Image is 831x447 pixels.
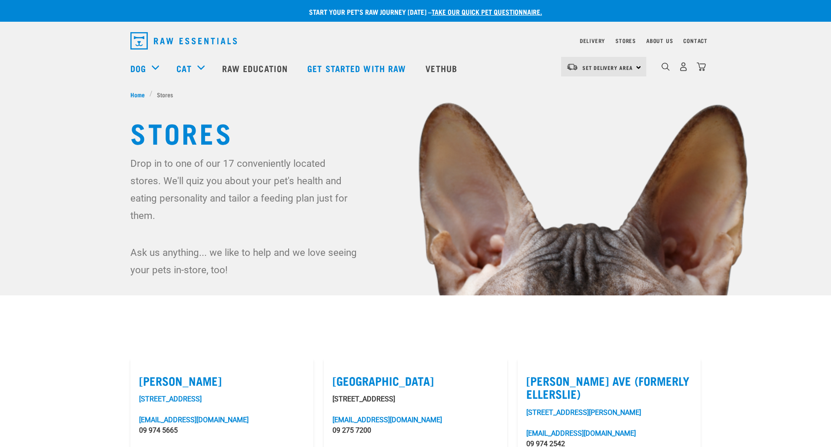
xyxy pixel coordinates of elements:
img: home-icon@2x.png [697,62,706,71]
img: user.png [679,62,688,71]
a: [STREET_ADDRESS] [139,395,202,403]
p: Drop in to one of our 17 conveniently located stores. We'll quiz you about your pet's health and ... [130,155,359,224]
img: home-icon-1@2x.png [661,63,670,71]
a: [EMAIL_ADDRESS][DOMAIN_NAME] [332,416,442,424]
a: [EMAIL_ADDRESS][DOMAIN_NAME] [526,429,636,437]
a: Home [130,90,150,99]
label: [PERSON_NAME] [139,374,305,387]
a: Delivery [580,39,605,42]
p: Ask us anything... we like to help and we love seeing your pets in-store, too! [130,244,359,278]
a: Raw Education [213,51,299,86]
a: Get started with Raw [299,51,417,86]
label: [PERSON_NAME] Ave (Formerly Ellerslie) [526,374,692,401]
nav: breadcrumbs [130,90,701,99]
a: About Us [646,39,673,42]
a: 09 974 5665 [139,426,178,434]
a: 09 275 7200 [332,426,371,434]
label: [GEOGRAPHIC_DATA] [332,374,498,387]
p: [STREET_ADDRESS] [332,394,498,404]
a: take our quick pet questionnaire. [432,10,542,13]
img: van-moving.png [566,63,578,71]
h1: Stores [130,116,701,148]
a: Vethub [417,51,468,86]
a: Stores [615,39,636,42]
a: [STREET_ADDRESS][PERSON_NAME] [526,408,641,417]
span: Home [130,90,145,99]
span: Set Delivery Area [582,66,633,69]
nav: dropdown navigation [123,29,708,53]
a: Contact [683,39,708,42]
a: Dog [130,62,146,75]
a: [EMAIL_ADDRESS][DOMAIN_NAME] [139,416,249,424]
a: Cat [176,62,191,75]
img: Raw Essentials Logo [130,32,237,50]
